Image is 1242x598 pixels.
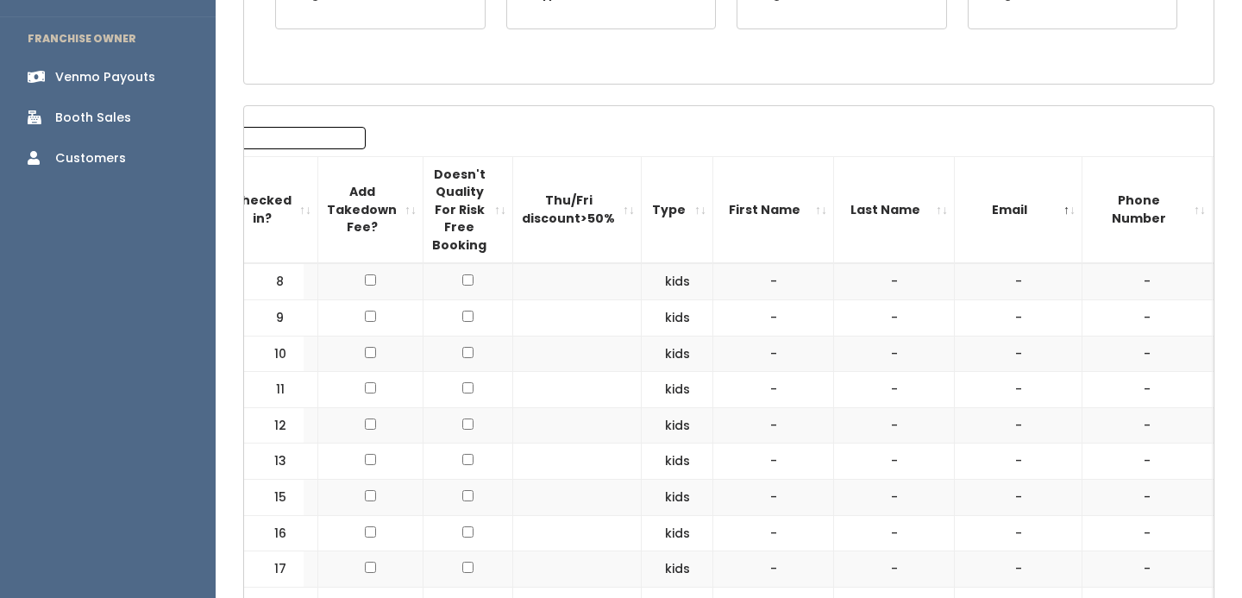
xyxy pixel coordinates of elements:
[244,336,304,372] td: 10
[955,300,1082,337] td: -
[713,407,834,444] td: -
[713,156,834,263] th: First Name: activate to sort column ascending
[642,156,713,263] th: Type: activate to sort column ascending
[834,336,955,372] td: -
[834,515,955,551] td: -
[318,156,423,263] th: Add Takedown Fee?: activate to sort column ascending
[244,515,304,551] td: 16
[834,407,955,444] td: -
[244,263,304,299] td: 8
[244,372,304,408] td: 11
[1082,263,1213,299] td: -
[713,444,834,480] td: -
[1082,372,1213,408] td: -
[713,372,834,408] td: -
[955,479,1082,515] td: -
[1082,479,1213,515] td: -
[834,156,955,263] th: Last Name: activate to sort column ascending
[955,156,1082,263] th: Email: activate to sort column descending
[423,156,513,263] th: Doesn't Quality For Risk Free Booking : activate to sort column ascending
[1082,156,1213,263] th: Phone Number: activate to sort column ascending
[642,372,713,408] td: kids
[642,444,713,480] td: kids
[955,407,1082,444] td: -
[1082,407,1213,444] td: -
[513,156,642,263] th: Thu/Fri discount&gt;50%: activate to sort column ascending
[55,149,126,167] div: Customers
[834,479,955,515] td: -
[834,551,955,588] td: -
[713,300,834,337] td: -
[642,515,713,551] td: kids
[713,551,834,588] td: -
[713,515,834,551] td: -
[834,263,955,299] td: -
[146,127,366,149] input: Search:
[244,479,304,515] td: 15
[55,68,155,86] div: Venmo Payouts
[834,372,955,408] td: -
[1082,444,1213,480] td: -
[955,515,1082,551] td: -
[1082,515,1213,551] td: -
[642,407,713,444] td: kids
[955,336,1082,372] td: -
[244,444,304,480] td: 13
[955,444,1082,480] td: -
[713,263,834,299] td: -
[55,109,131,127] div: Booth Sales
[1082,300,1213,337] td: -
[223,156,318,263] th: Checked in?: activate to sort column ascending
[955,263,1082,299] td: -
[955,372,1082,408] td: -
[642,336,713,372] td: kids
[642,479,713,515] td: kids
[1082,551,1213,588] td: -
[834,300,955,337] td: -
[642,300,713,337] td: kids
[834,444,955,480] td: -
[955,551,1082,588] td: -
[642,551,713,588] td: kids
[244,300,304,337] td: 9
[244,407,304,444] td: 12
[642,263,713,299] td: kids
[713,336,834,372] td: -
[713,479,834,515] td: -
[244,551,304,588] td: 17
[1082,336,1213,372] td: -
